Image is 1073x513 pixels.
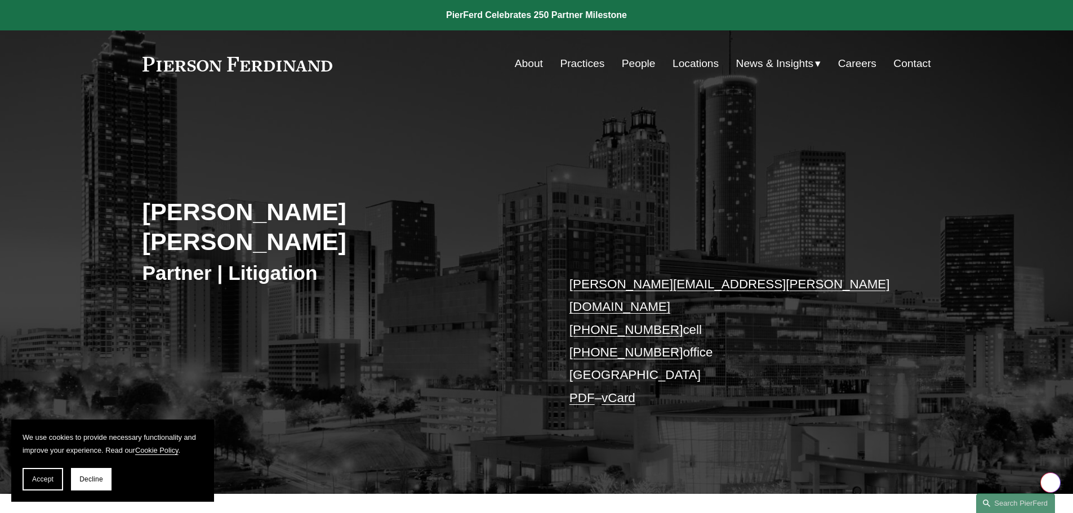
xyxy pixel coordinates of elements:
[622,53,656,74] a: People
[32,475,54,483] span: Accept
[602,391,635,405] a: vCard
[515,53,543,74] a: About
[135,446,179,454] a: Cookie Policy
[569,345,683,359] a: [PHONE_NUMBER]
[569,277,890,314] a: [PERSON_NAME][EMAIL_ADDRESS][PERSON_NAME][DOMAIN_NAME]
[976,493,1055,513] a: Search this site
[71,468,112,490] button: Decline
[79,475,103,483] span: Decline
[143,197,537,256] h2: [PERSON_NAME] [PERSON_NAME]
[23,468,63,490] button: Accept
[736,54,814,74] span: News & Insights
[560,53,604,74] a: Practices
[893,53,930,74] a: Contact
[673,53,719,74] a: Locations
[11,420,214,502] section: Cookie banner
[569,391,595,405] a: PDF
[143,261,537,286] h3: Partner | Litigation
[736,53,821,74] a: folder dropdown
[838,53,876,74] a: Careers
[569,323,683,337] a: [PHONE_NUMBER]
[23,431,203,457] p: We use cookies to provide necessary functionality and improve your experience. Read our .
[569,273,898,409] p: cell office [GEOGRAPHIC_DATA] –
